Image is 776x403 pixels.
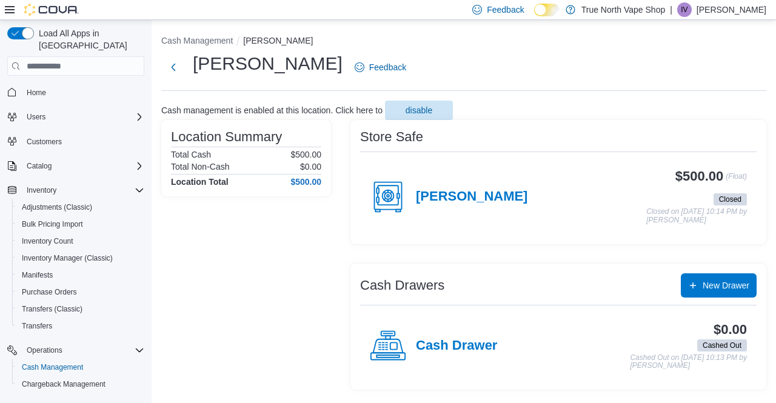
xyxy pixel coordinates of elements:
button: Inventory Manager (Classic) [12,250,149,267]
button: Catalog [22,159,56,173]
button: Cash Management [12,359,149,376]
button: Adjustments (Classic) [12,199,149,216]
p: [PERSON_NAME] [697,2,766,17]
button: Inventory [22,183,61,198]
a: Cash Management [17,360,88,375]
button: Transfers (Classic) [12,301,149,318]
span: Cashed Out [697,339,747,351]
button: Bulk Pricing Import [12,216,149,233]
button: Transfers [12,318,149,335]
span: Customers [27,137,62,147]
button: Catalog [2,158,149,175]
input: Dark Mode [534,4,560,16]
span: disable [406,104,432,116]
p: Closed on [DATE] 10:14 PM by [PERSON_NAME] [646,208,747,224]
span: Load All Apps in [GEOGRAPHIC_DATA] [34,27,144,52]
p: Cashed Out on [DATE] 10:13 PM by [PERSON_NAME] [630,354,747,370]
button: Operations [2,342,149,359]
span: Closed [714,193,747,205]
h4: [PERSON_NAME] [416,189,527,205]
button: Operations [22,343,67,358]
button: Inventory [2,182,149,199]
p: True North Vape Shop [581,2,666,17]
span: Chargeback Management [22,379,105,389]
nav: An example of EuiBreadcrumbs [161,35,766,49]
span: Customers [22,134,144,149]
div: Isabella Vape [677,2,692,17]
span: Closed [719,194,741,205]
a: Feedback [350,55,411,79]
a: Customers [22,135,67,149]
span: Manifests [22,270,53,280]
button: [PERSON_NAME] [243,36,313,45]
button: Manifests [12,267,149,284]
a: Manifests [17,268,58,282]
h6: Total Cash [171,150,211,159]
span: Feedback [487,4,524,16]
a: Adjustments (Classic) [17,200,97,215]
button: Inventory Count [12,233,149,250]
span: Bulk Pricing Import [22,219,83,229]
a: Transfers (Classic) [17,302,87,316]
button: Users [22,110,50,124]
p: (Float) [726,169,747,191]
h4: $500.00 [290,177,321,187]
span: Adjustments (Classic) [17,200,144,215]
span: Chargeback Management [17,377,144,391]
span: Manifests [17,268,144,282]
a: Chargeback Management [17,377,110,391]
button: Users [2,108,149,125]
button: disable [385,101,453,120]
h3: $500.00 [675,169,723,184]
span: Home [27,88,46,98]
span: Inventory Count [17,234,144,248]
span: Cashed Out [703,340,741,351]
h1: [PERSON_NAME] [193,52,343,76]
button: Cash Management [161,36,233,45]
h3: Cash Drawers [360,278,444,293]
span: Operations [27,345,62,355]
span: Bulk Pricing Import [17,217,144,231]
span: Inventory Manager (Classic) [22,253,113,263]
img: Cova [24,4,79,16]
a: Bulk Pricing Import [17,217,88,231]
button: Purchase Orders [12,284,149,301]
span: Feedback [369,61,406,73]
span: Transfers [17,319,144,333]
span: Inventory Manager (Classic) [17,251,144,265]
a: Purchase Orders [17,285,82,299]
span: Inventory [22,183,144,198]
span: Users [27,112,45,122]
a: Home [22,85,51,100]
span: Users [22,110,144,124]
h4: Cash Drawer [416,338,497,354]
span: Inventory [27,185,56,195]
span: Purchase Orders [22,287,77,297]
span: IV [681,2,687,17]
h3: $0.00 [714,322,747,337]
h6: Total Non-Cash [171,162,230,172]
a: Transfers [17,319,57,333]
span: Dark Mode [534,16,535,17]
span: Purchase Orders [17,285,144,299]
span: Operations [22,343,144,358]
span: Adjustments (Classic) [22,202,92,212]
span: Transfers [22,321,52,331]
h3: Location Summary [171,130,282,144]
h3: Store Safe [360,130,423,144]
span: Transfers (Classic) [17,302,144,316]
h4: Location Total [171,177,229,187]
span: Transfers (Classic) [22,304,82,314]
span: Catalog [22,159,144,173]
button: Home [2,83,149,101]
a: Inventory Manager (Classic) [17,251,118,265]
p: $500.00 [290,150,321,159]
a: Inventory Count [17,234,78,248]
p: $0.00 [300,162,321,172]
span: Catalog [27,161,52,171]
button: Customers [2,133,149,150]
p: | [670,2,672,17]
button: New Drawer [681,273,757,298]
button: Next [161,55,186,79]
span: Home [22,84,144,99]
